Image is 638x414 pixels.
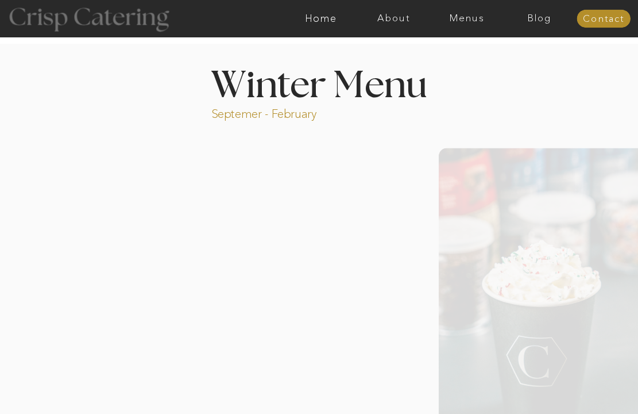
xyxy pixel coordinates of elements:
a: Menus [430,13,503,24]
a: Contact [577,14,631,25]
a: Home [284,13,357,24]
h1: Winter Menu [171,67,467,99]
a: Blog [503,13,576,24]
a: About [357,13,430,24]
p: Septemer - February [211,106,358,118]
